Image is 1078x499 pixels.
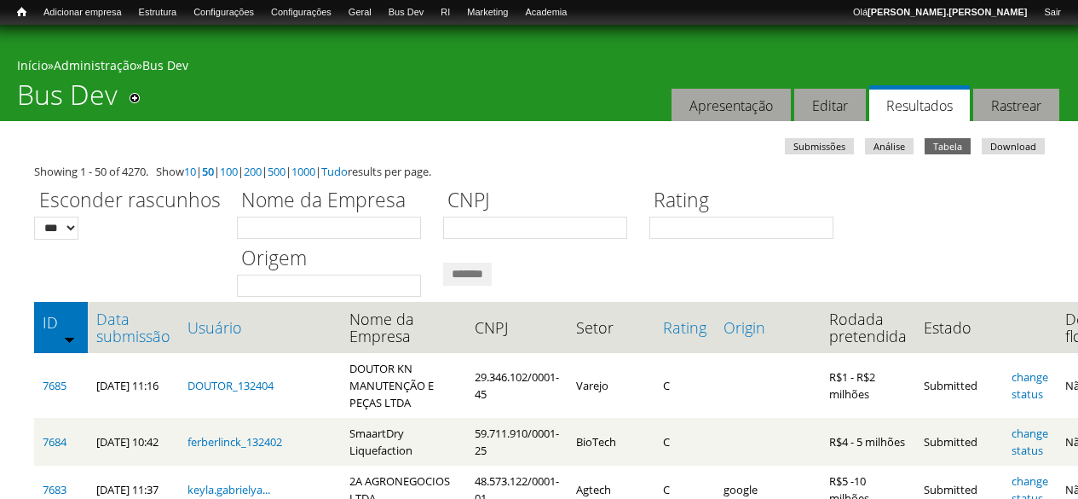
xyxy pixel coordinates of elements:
td: [DATE] 11:16 [88,353,179,418]
a: Marketing [458,4,516,21]
td: C [654,418,715,466]
th: Estado [915,302,1003,353]
a: Editar [794,89,866,122]
td: BioTech [568,418,654,466]
a: Estrutura [130,4,186,21]
a: Início [9,4,35,20]
a: ferberlinck_132402 [187,434,282,450]
h1: Bus Dev [17,78,118,121]
td: Varejo [568,353,654,418]
a: Início [17,57,48,73]
td: Submitted [915,353,1003,418]
a: Análise [865,138,914,154]
td: Submitted [915,418,1003,466]
th: Nome da Empresa [341,302,466,353]
label: Rating [649,186,845,217]
a: Origin [723,319,812,336]
th: Rodada pretendida [821,302,915,353]
strong: [PERSON_NAME].[PERSON_NAME] [868,7,1027,17]
a: Bus Dev [142,57,188,73]
a: Rastrear [973,89,1059,122]
label: Nome da Empresa [237,186,432,217]
a: Apresentação [672,89,791,122]
a: Tabela [925,138,971,154]
a: Data submissão [96,310,170,345]
a: Bus Dev [380,4,433,21]
td: 59.711.910/0001-25 [466,418,568,466]
td: C [654,353,715,418]
a: DOUTOR_132404 [187,378,274,393]
td: 29.346.102/0001-45 [466,353,568,418]
a: 200 [244,164,262,179]
a: Sair [1035,4,1069,21]
a: Configurações [262,4,340,21]
td: DOUTOR KN MANUTENÇÃO E PEÇAS LTDA [341,353,466,418]
td: R$4 - 5 milhões [821,418,915,466]
a: change status [1012,369,1048,402]
a: keyla.gabrielya... [187,482,270,497]
a: Administração [54,57,136,73]
a: 10 [184,164,196,179]
th: Setor [568,302,654,353]
a: 500 [268,164,285,179]
label: CNPJ [443,186,638,217]
a: Download [982,138,1045,154]
label: Esconder rascunhos [34,186,226,217]
div: » » [17,57,1061,78]
td: R$1 - R$2 milhões [821,353,915,418]
td: SmaartDry Liquefaction [341,418,466,466]
a: Geral [340,4,380,21]
a: Olá[PERSON_NAME].[PERSON_NAME] [845,4,1035,21]
a: Academia [516,4,575,21]
a: 7684 [43,434,66,450]
a: Configurações [185,4,262,21]
a: 7683 [43,482,66,497]
a: 100 [220,164,238,179]
a: Resultados [869,85,970,122]
a: change status [1012,426,1048,458]
th: CNPJ [466,302,568,353]
a: Rating [663,319,706,336]
span: Início [17,6,26,18]
img: ordem crescente [64,334,75,345]
a: Submissões [785,138,854,154]
label: Origem [237,244,432,275]
div: Showing 1 - 50 of 4270. Show | | | | | | results per page. [34,163,1044,180]
a: 50 [202,164,214,179]
a: RI [432,4,458,21]
a: 7685 [43,378,66,393]
a: Usuário [187,319,332,336]
a: Adicionar empresa [35,4,130,21]
td: [DATE] 10:42 [88,418,179,466]
a: 1000 [291,164,315,179]
a: Tudo [321,164,348,179]
a: ID [43,314,79,331]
